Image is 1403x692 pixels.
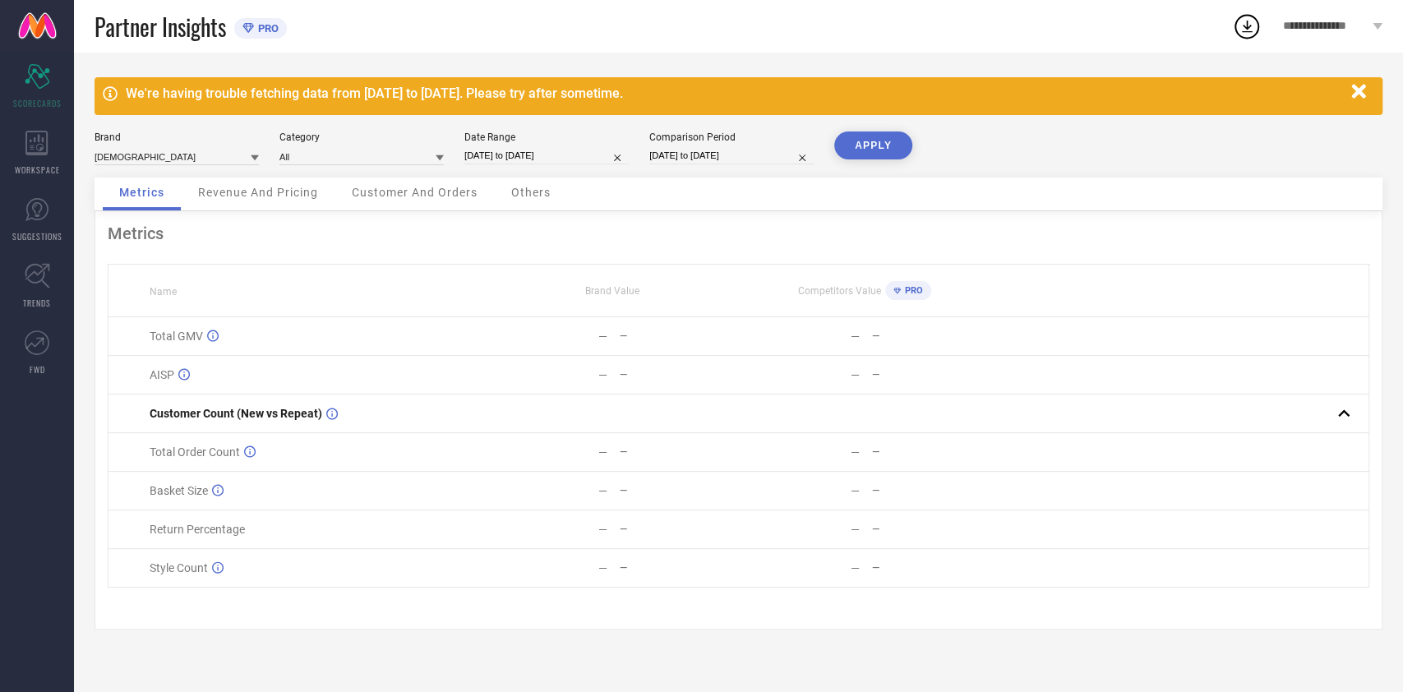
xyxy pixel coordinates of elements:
input: Select date range [464,147,629,164]
div: — [620,330,738,342]
div: — [871,485,990,496]
span: Partner Insights [95,10,226,44]
div: Date Range [464,131,629,143]
div: — [620,369,738,381]
div: — [871,562,990,574]
button: APPLY [834,131,912,159]
div: Metrics [108,224,1369,243]
span: Revenue And Pricing [198,186,318,199]
div: — [871,369,990,381]
span: Brand Value [585,285,639,297]
div: — [850,368,859,381]
div: — [850,330,859,343]
div: — [850,445,859,459]
div: — [598,523,607,536]
div: — [598,330,607,343]
div: — [850,523,859,536]
div: — [598,484,607,497]
div: Open download list [1232,12,1262,41]
div: — [620,446,738,458]
span: Total GMV [150,330,203,343]
span: AISP [150,368,174,381]
div: — [871,446,990,458]
span: PRO [901,285,923,296]
span: Style Count [150,561,208,574]
span: PRO [254,22,279,35]
div: — [871,524,990,535]
div: — [850,561,859,574]
span: Metrics [119,186,164,199]
span: Basket Size [150,484,208,497]
span: FWD [30,363,45,376]
span: Name [150,286,177,298]
div: Brand [95,131,259,143]
div: — [850,484,859,497]
div: — [620,562,738,574]
span: Customer Count (New vs Repeat) [150,407,322,420]
div: — [598,445,607,459]
div: — [620,485,738,496]
span: Competitors Value [798,285,881,297]
span: Customer And Orders [352,186,478,199]
div: — [598,561,607,574]
div: — [871,330,990,342]
input: Select comparison period [649,147,814,164]
span: SCORECARDS [13,97,62,109]
div: — [598,368,607,381]
div: We're having trouble fetching data from [DATE] to [DATE]. Please try after sometime. [126,85,1343,101]
span: TRENDS [23,297,51,309]
div: Comparison Period [649,131,814,143]
span: Return Percentage [150,523,245,536]
span: WORKSPACE [15,164,60,176]
span: Others [511,186,551,199]
span: Total Order Count [150,445,240,459]
span: SUGGESTIONS [12,230,62,242]
div: — [620,524,738,535]
div: Category [279,131,444,143]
